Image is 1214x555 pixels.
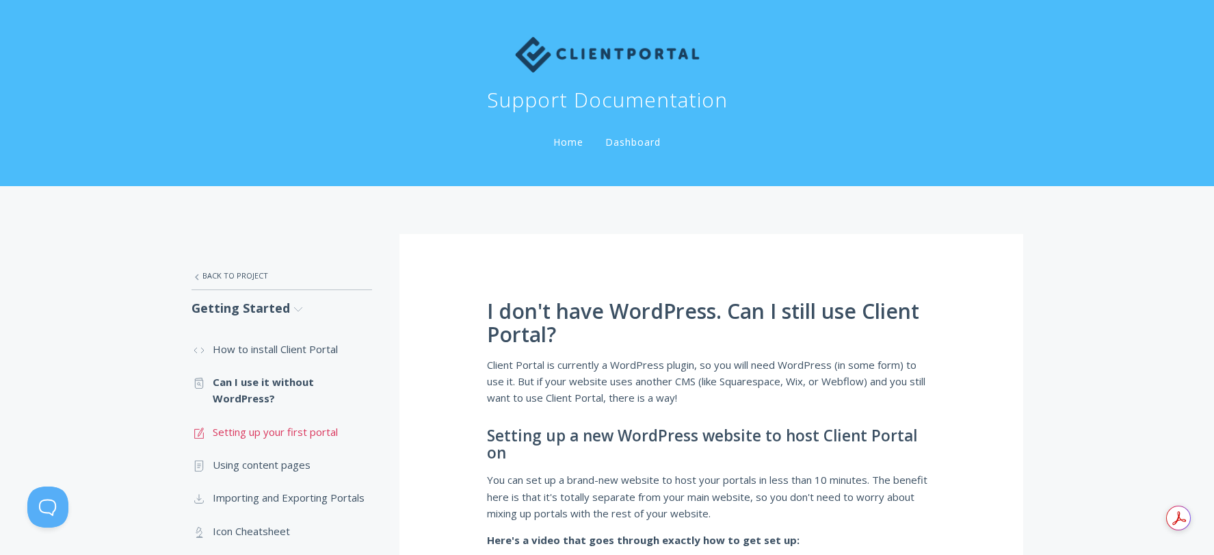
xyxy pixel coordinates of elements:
a: Using content pages [192,448,372,481]
a: Importing and Exporting Portals [192,481,372,514]
a: Icon Cheatsheet [192,515,372,547]
a: Can I use it without WordPress? [192,365,372,415]
iframe: Toggle Customer Support [27,487,68,528]
strong: Here's a video that goes through exactly how to get set up: [487,533,800,547]
h1: I don't have WordPress. Can I still use Client Portal? [487,300,936,346]
a: Home [551,135,586,149]
a: Setting up your first portal [192,415,372,448]
h1: Support Documentation [487,86,728,114]
a: Back to Project [192,261,372,290]
a: Getting Started [192,290,372,326]
p: Client Portal is currently a WordPress plugin, so you will need WordPress (in some form) to use i... [487,357,936,406]
h3: Setting up a new WordPress website to host Client Portal on [487,427,936,462]
a: How to install Client Portal [192,333,372,365]
a: Dashboard [603,135,663,149]
p: You can set up a brand-new website to host your portals in less than 10 minutes. The benefit here... [487,472,936,521]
